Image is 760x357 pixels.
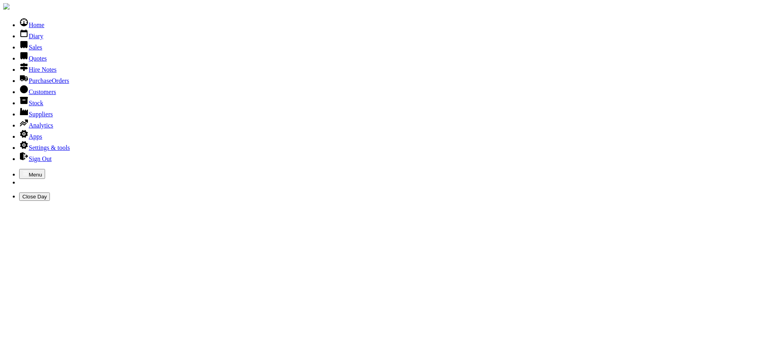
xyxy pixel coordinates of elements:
[19,40,757,51] li: Sales
[19,22,44,28] a: Home
[19,100,43,106] a: Stock
[19,55,47,62] a: Quotes
[19,111,53,118] a: Suppliers
[19,96,757,107] li: Stock
[19,33,43,39] a: Diary
[19,169,45,179] button: Menu
[19,155,51,162] a: Sign Out
[19,66,57,73] a: Hire Notes
[19,144,70,151] a: Settings & tools
[3,3,10,10] img: companylogo.jpg
[19,44,42,51] a: Sales
[19,192,50,201] button: Close Day
[19,62,757,73] li: Hire Notes
[19,133,42,140] a: Apps
[19,88,56,95] a: Customers
[19,122,53,129] a: Analytics
[19,107,757,118] li: Suppliers
[19,77,69,84] a: PurchaseOrders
